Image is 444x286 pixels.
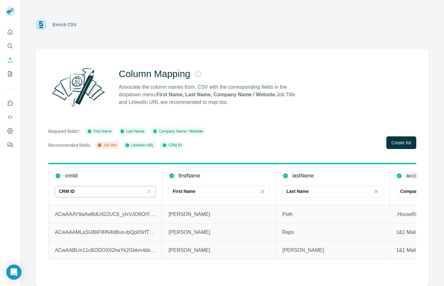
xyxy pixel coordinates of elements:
[5,125,15,137] button: Dashboard
[5,111,15,123] button: Use Surfe API
[282,211,383,218] p: Poth
[5,40,15,52] button: Search
[173,188,195,194] p: First Name
[153,128,203,134] div: Company Name / Website
[48,64,109,110] img: Surfe Illustration - Column Mapping
[65,172,78,180] p: crmId
[179,172,200,180] p: firstName
[119,83,301,106] p: Associate the column names from. CSV with the corresponding fields in the dropdown menu: Job Titl...
[5,98,15,109] button: Use Surfe on LinkedIn
[48,128,81,134] p: Required fields*:
[125,142,154,148] div: LinkedIn URL
[386,136,416,149] button: Create list
[282,229,383,236] p: Raps
[5,27,15,38] button: Quick start
[406,172,437,180] p: accountName
[162,142,182,148] div: CRM ID
[97,142,116,148] div: Job title
[400,188,434,194] p: Company Name
[169,211,269,218] p: [PERSON_NAME]
[55,247,156,254] p: ACwAABLm11cBODOX02haYk2Gbkm4dxEPZhwGGB4
[59,188,75,194] p: CRM ID
[48,142,91,148] p: Recommended fields:
[169,229,269,236] p: [PERSON_NAME]
[119,68,190,80] h2: Column Mapping
[87,128,112,134] div: First Name
[292,172,314,180] p: lastName
[282,247,383,254] p: [PERSON_NAME]
[156,92,276,97] strong: First Name, Last Name, Company Name / Website.
[5,139,15,151] button: Feedback
[286,188,309,194] p: Last Name
[55,211,156,218] p: ACwAAAY8aAwBdU422UC6_yIxVJO6OIYbstjKd7k
[391,140,411,146] span: Create list
[120,128,144,134] div: Last Name
[36,19,46,30] img: Surfe Logo
[169,247,269,254] p: [PERSON_NAME]
[5,54,15,66] button: Enrich CSV
[55,229,156,236] p: ACwAAAMLaSUBiiFtRN4bBuo-fpQp0SrfTdlqHaA
[53,21,77,28] div: Enrich CSV
[6,265,21,280] div: Open Intercom Messenger
[5,68,15,80] button: My lists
